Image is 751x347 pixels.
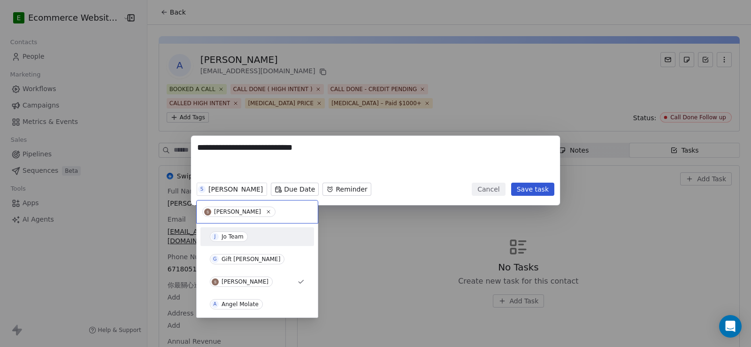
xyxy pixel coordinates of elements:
[222,233,244,240] div: Jo Team
[212,278,219,285] img: S
[200,227,314,314] div: Suggestions
[213,255,217,263] div: G
[215,233,216,240] div: J
[214,301,217,308] div: A
[222,301,259,308] div: Angel Molate
[222,256,280,262] div: Gift [PERSON_NAME]
[214,208,261,215] div: [PERSON_NAME]
[204,208,211,216] img: S
[222,278,268,285] div: [PERSON_NAME]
